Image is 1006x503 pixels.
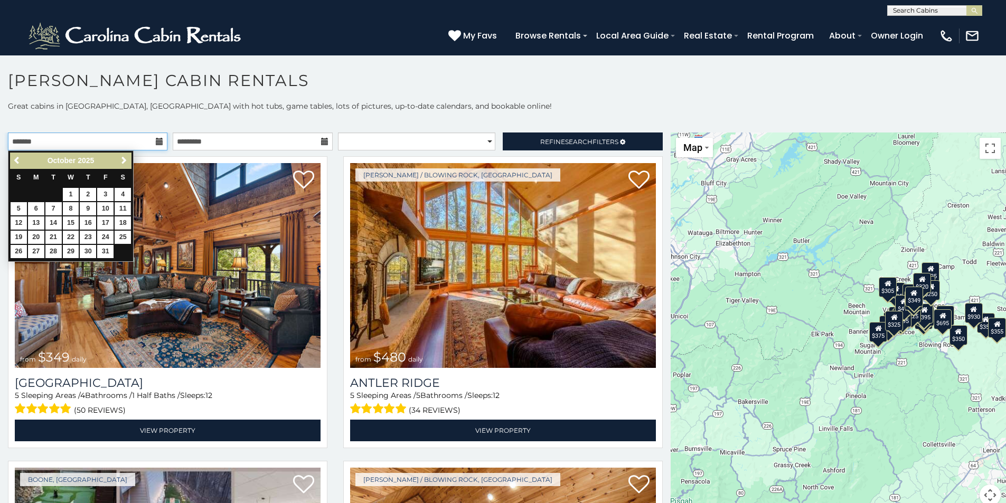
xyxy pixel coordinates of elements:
div: $350 [949,325,967,345]
button: Toggle fullscreen view [980,138,1001,159]
span: 1 Half Baths / [132,391,180,400]
a: 30 [80,245,96,258]
span: October [48,156,76,165]
img: Antler Ridge [350,163,656,368]
span: Wednesday [68,174,74,181]
a: 27 [28,245,44,258]
a: [GEOGRAPHIC_DATA] [15,376,321,390]
img: White-1-2.png [26,20,246,52]
a: 21 [45,231,62,244]
span: My Favs [463,29,497,42]
div: $210 [905,290,923,310]
h3: Diamond Creek Lodge [15,376,321,390]
a: View Property [15,420,321,441]
span: Thursday [86,174,90,181]
a: 18 [115,216,131,230]
span: daily [408,355,423,363]
a: Owner Login [866,26,928,45]
div: $305 [879,277,897,297]
div: $349 [905,287,923,307]
div: $355 [977,312,995,333]
div: $410 [895,295,913,315]
div: Sleeping Areas / Bathrooms / Sleeps: [15,390,321,417]
a: 14 [45,216,62,230]
div: $565 [902,284,920,304]
a: 11 [115,202,131,215]
div: $695 [934,309,952,329]
span: Saturday [121,174,125,181]
span: (34 reviews) [409,403,460,417]
a: 16 [80,216,96,230]
span: Previous [13,156,22,165]
span: from [355,355,371,363]
span: $349 [38,349,70,365]
a: Browse Rentals [510,26,586,45]
a: 10 [97,202,114,215]
a: 12 [11,216,27,230]
span: 12 [205,391,212,400]
span: 5 [15,391,19,400]
span: 2025 [78,156,94,165]
div: $380 [936,305,954,325]
span: (50 reviews) [74,403,126,417]
span: 5 [416,391,420,400]
a: 26 [11,245,27,258]
span: 12 [493,391,500,400]
span: Friday [104,174,108,181]
a: 2 [80,188,96,201]
div: $320 [914,272,932,292]
img: phone-regular-white.png [939,29,954,43]
a: Previous [11,154,24,167]
a: View Property [350,420,656,441]
a: Rental Program [742,26,819,45]
a: Add to favorites [293,169,314,192]
a: RefineSearchFilters [503,132,662,150]
a: 24 [97,231,114,244]
span: Search [565,138,593,146]
a: Antler Ridge [350,376,656,390]
img: Diamond Creek Lodge [15,163,321,368]
a: [PERSON_NAME] / Blowing Rock, [GEOGRAPHIC_DATA] [355,168,560,182]
div: $675 [917,306,935,326]
div: $250 [923,280,941,300]
a: Next [117,154,130,167]
button: Change map style [676,138,713,157]
div: $395 [916,303,934,323]
a: 19 [11,231,27,244]
div: $330 [880,316,898,336]
div: $930 [965,302,983,322]
a: 8 [63,202,79,215]
a: 9 [80,202,96,215]
span: Refine Filters [540,138,618,146]
a: Boone, [GEOGRAPHIC_DATA] [20,473,135,486]
span: Monday [33,174,39,181]
a: Local Area Guide [591,26,674,45]
a: 3 [97,188,114,201]
a: 20 [28,231,44,244]
a: Real Estate [679,26,737,45]
a: Antler Ridge from $480 daily [350,163,656,368]
a: 4 [115,188,131,201]
span: from [20,355,36,363]
a: 13 [28,216,44,230]
a: Add to favorites [293,474,314,496]
a: 15 [63,216,79,230]
a: Add to favorites [628,474,650,496]
a: 17 [97,216,114,230]
span: 4 [80,391,85,400]
span: Sunday [16,174,21,181]
span: Tuesday [51,174,55,181]
span: Next [120,156,128,165]
a: 5 [11,202,27,215]
a: Add to favorites [628,169,650,192]
a: About [824,26,861,45]
a: 28 [45,245,62,258]
a: 1 [63,188,79,201]
div: $315 [915,309,933,329]
div: $375 [870,322,888,342]
a: My Favs [448,29,500,43]
a: 31 [97,245,114,258]
a: 6 [28,202,44,215]
span: Map [683,142,702,153]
